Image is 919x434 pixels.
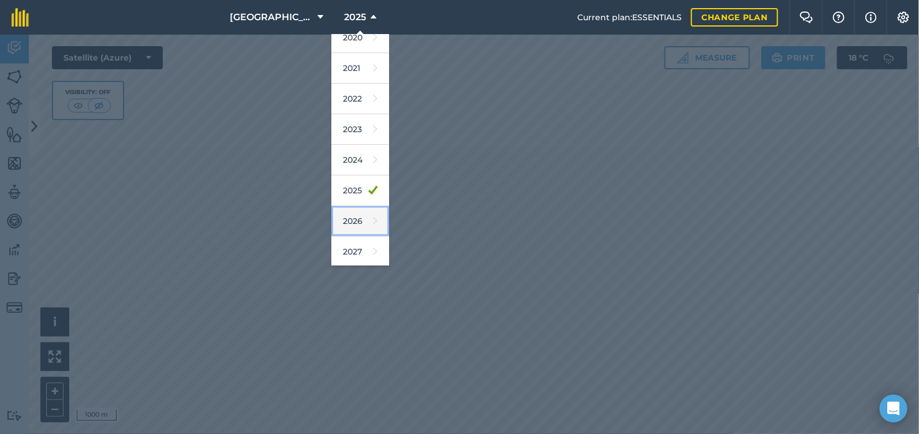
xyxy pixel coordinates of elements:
img: svg+xml;base64,PHN2ZyB4bWxucz0iaHR0cDovL3d3dy53My5vcmcvMjAwMC9zdmciIHdpZHRoPSIxNyIgaGVpZ2h0PSIxNy... [865,10,877,24]
a: 2027 [331,237,389,267]
img: A cog icon [896,12,910,23]
a: 2021 [331,53,389,84]
span: 2025 [344,10,366,24]
a: 2020 [331,23,389,53]
a: 2025 [331,175,389,206]
span: [GEOGRAPHIC_DATA] [230,10,313,24]
div: Open Intercom Messenger [880,395,907,422]
a: 2023 [331,114,389,145]
a: 2022 [331,84,389,114]
a: 2024 [331,145,389,175]
a: Change plan [691,8,778,27]
span: Current plan : ESSENTIALS [577,11,682,24]
img: A question mark icon [832,12,846,23]
img: Two speech bubbles overlapping with the left bubble in the forefront [800,12,813,23]
a: 2026 [331,206,389,237]
img: fieldmargin Logo [12,8,29,27]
